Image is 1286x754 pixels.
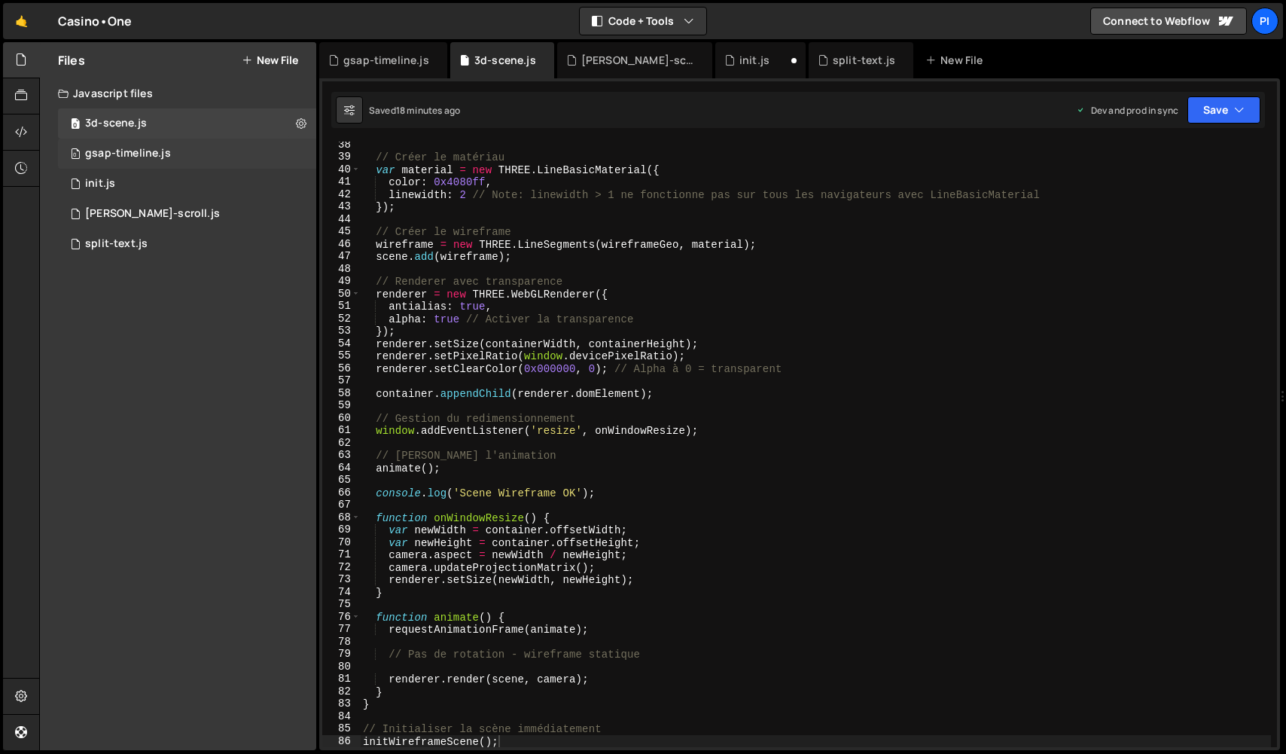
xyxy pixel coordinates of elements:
[322,350,361,362] div: 55
[322,399,361,412] div: 59
[580,8,706,35] button: Code + Tools
[322,225,361,238] div: 45
[322,611,361,624] div: 76
[71,119,80,131] span: 0
[322,735,361,748] div: 86
[322,387,361,400] div: 58
[322,499,361,511] div: 67
[3,3,40,39] a: 🤙
[322,300,361,313] div: 51
[322,250,361,263] div: 47
[322,710,361,723] div: 84
[322,412,361,425] div: 60
[322,188,361,201] div: 42
[322,636,361,649] div: 78
[322,176,361,188] div: 41
[322,437,361,450] div: 62
[322,673,361,685] div: 81
[1076,104,1178,117] div: Dev and prod in sync
[85,207,220,221] div: [PERSON_NAME]-scroll.js
[322,511,361,524] div: 68
[322,561,361,574] div: 72
[40,78,316,108] div: Javascript files
[58,139,316,169] div: 17359/48382.js
[322,536,361,549] div: 70
[322,313,361,325] div: 52
[322,548,361,561] div: 71
[322,238,361,251] div: 46
[58,108,316,139] div: 17359/48366.js
[322,424,361,437] div: 61
[322,449,361,462] div: 63
[322,685,361,698] div: 82
[322,623,361,636] div: 77
[322,474,361,487] div: 65
[322,573,361,586] div: 73
[369,104,460,117] div: Saved
[322,462,361,475] div: 64
[322,586,361,599] div: 74
[322,263,361,276] div: 48
[322,200,361,213] div: 43
[1090,8,1247,35] a: Connect to Webflow
[322,698,361,710] div: 83
[58,169,316,199] div: 17359/48279.js
[242,54,298,66] button: New File
[322,151,361,163] div: 39
[322,288,361,301] div: 50
[322,163,361,176] div: 40
[322,648,361,661] div: 79
[322,275,361,288] div: 49
[322,524,361,536] div: 69
[474,53,536,68] div: 3d-scene.js
[322,661,361,673] div: 80
[322,337,361,350] div: 54
[322,213,361,226] div: 44
[322,374,361,387] div: 57
[85,147,171,160] div: gsap-timeline.js
[1187,96,1260,124] button: Save
[58,229,316,259] div: 17359/48305.js
[1251,8,1278,35] a: Pi
[581,53,694,68] div: [PERSON_NAME]-scroll.js
[58,52,85,69] h2: Files
[322,722,361,735] div: 85
[85,237,148,251] div: split-text.js
[322,598,361,611] div: 75
[396,104,460,117] div: 18 minutes ago
[85,117,147,130] div: 3d-scene.js
[58,199,316,229] div: 17359/48306.js
[925,53,989,68] div: New File
[322,325,361,337] div: 53
[833,53,895,68] div: split-text.js
[739,53,769,68] div: init.js
[71,149,80,161] span: 0
[343,53,429,68] div: gsap-timeline.js
[58,12,133,30] div: Casino•One
[322,362,361,375] div: 56
[85,177,115,191] div: init.js
[322,139,361,151] div: 38
[322,487,361,499] div: 66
